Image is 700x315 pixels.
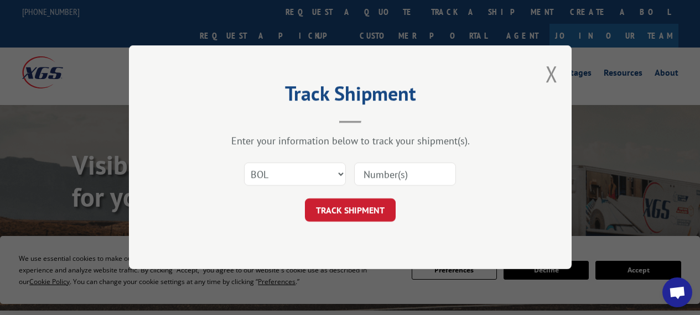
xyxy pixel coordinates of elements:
input: Number(s) [354,163,456,186]
h2: Track Shipment [184,86,516,107]
a: Open chat [662,277,692,307]
button: Close modal [546,59,558,88]
div: Enter your information below to track your shipment(s). [184,135,516,148]
button: TRACK SHIPMENT [305,199,396,222]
